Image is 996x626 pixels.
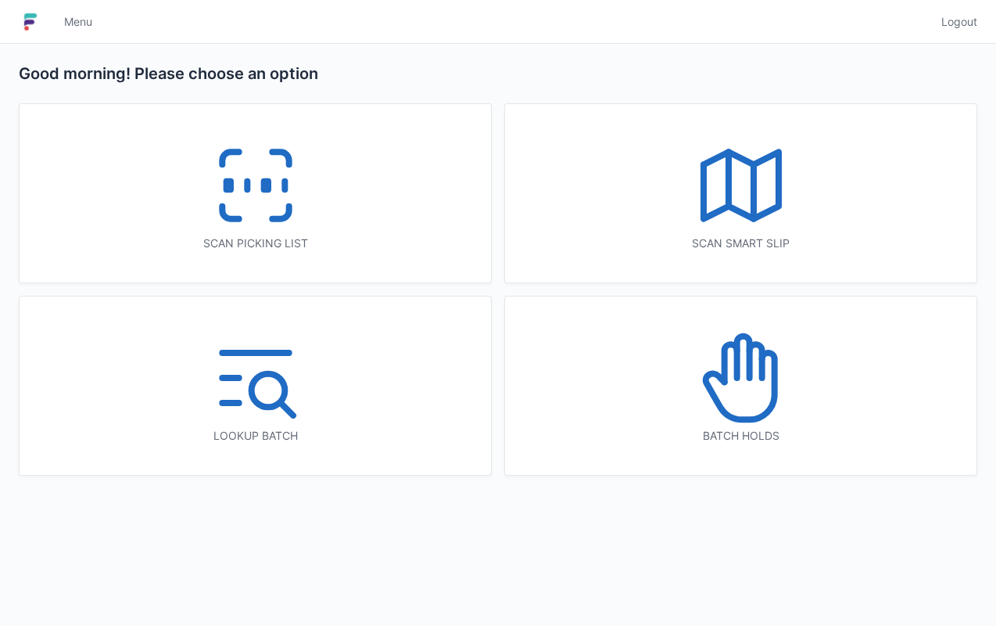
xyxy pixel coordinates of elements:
[536,236,945,251] div: Scan smart slip
[504,296,977,476] a: Batch holds
[504,103,977,283] a: Scan smart slip
[19,63,977,85] h2: Good morning! Please choose an option
[932,8,977,36] a: Logout
[536,428,945,444] div: Batch holds
[19,296,492,476] a: Lookup batch
[51,428,460,444] div: Lookup batch
[64,14,92,30] span: Menu
[941,14,977,30] span: Logout
[19,9,42,34] img: logo-small.jpg
[55,8,102,36] a: Menu
[51,236,460,251] div: Scan picking list
[19,103,492,283] a: Scan picking list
